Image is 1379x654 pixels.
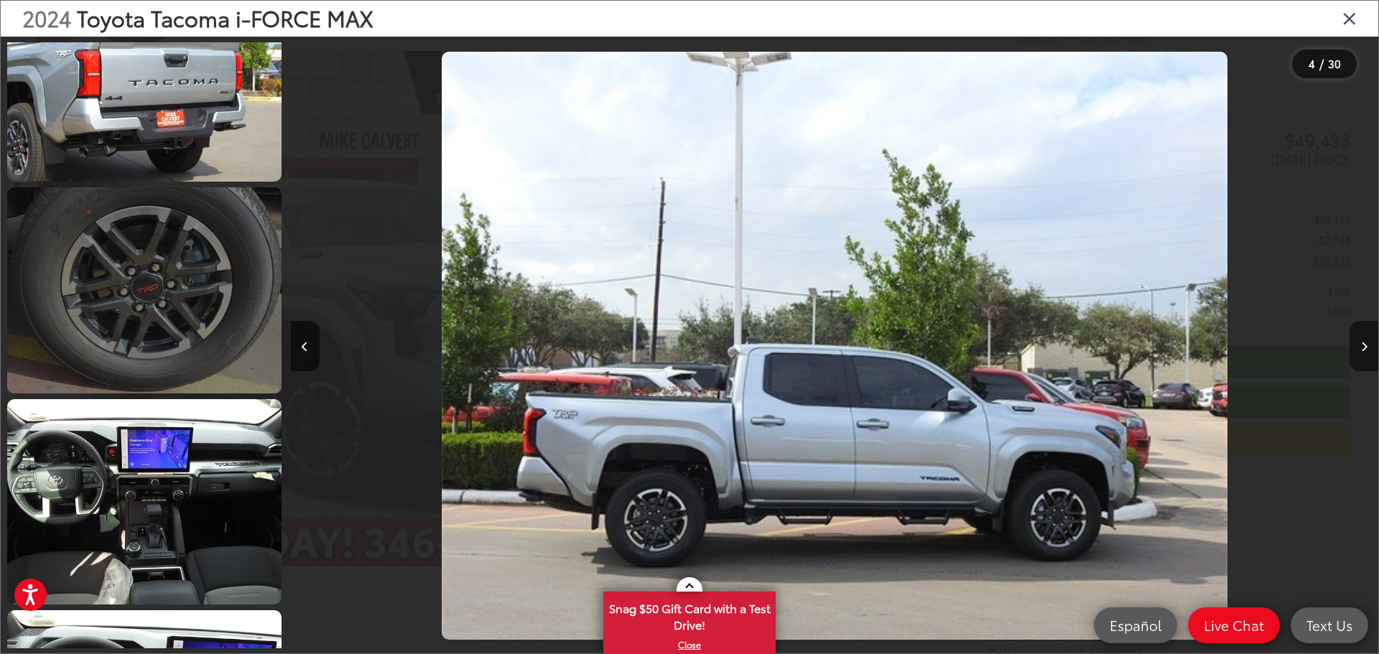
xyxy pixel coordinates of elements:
img: 2024 Toyota Tacoma i-FORCE MAX TRD Sport i-FORCE MAX [4,397,284,607]
a: Live Chat [1188,607,1280,643]
span: Live Chat [1197,616,1271,634]
i: Close gallery [1342,9,1357,27]
a: Español [1094,607,1177,643]
span: Toyota Tacoma i-FORCE MAX [77,2,373,33]
span: Snag $50 Gift Card with a Test Drive! [605,593,774,637]
span: 2024 [22,2,71,33]
a: Text Us [1291,607,1368,643]
div: 2024 Toyota Tacoma i-FORCE MAX TRD Sport i-FORCE MAX 3 [291,52,1378,640]
span: Español [1102,616,1169,634]
img: 2024 Toyota Tacoma i-FORCE MAX TRD Sport i-FORCE MAX [442,52,1227,640]
button: Next image [1350,321,1378,371]
button: Previous image [291,321,320,371]
span: Text Us [1299,616,1360,634]
span: 4 [1309,55,1315,71]
span: / [1318,59,1325,69]
span: 30 [1328,55,1341,71]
